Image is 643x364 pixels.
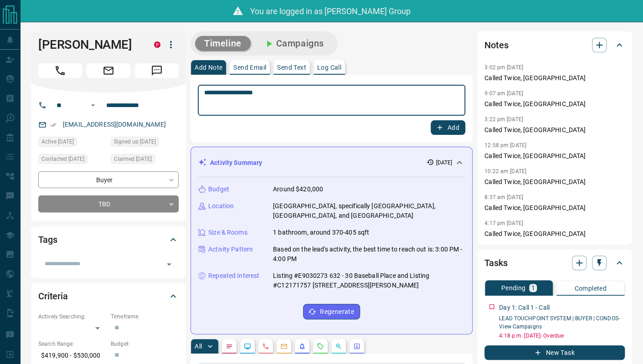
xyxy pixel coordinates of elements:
[499,303,550,313] p: Day 1: Call 1 - Call
[41,154,84,164] span: Contacted [DATE]
[244,343,251,350] svg: Lead Browsing Activity
[273,228,369,237] p: 1 bathroom, around 370-405 sqft
[280,343,288,350] svg: Emails
[273,185,323,194] p: Around $420,000
[195,343,202,349] p: All
[484,142,526,149] p: 12:58 pm [DATE]
[38,37,140,52] h1: [PERSON_NAME]
[484,73,625,83] p: Called Twice, [GEOGRAPHIC_DATA]
[436,159,452,167] p: [DATE]
[499,332,625,340] p: 4:18 p.m. [DATE] - Overdue
[499,315,620,330] a: LEAD TOUCHPOINT SYSTEM | BUYER | CONDOS- View Campaigns
[298,343,306,350] svg: Listing Alerts
[111,154,179,167] div: Wed Jul 23 2025
[250,6,411,16] span: You are logged in as [PERSON_NAME] Group
[38,195,179,212] div: TBD
[135,63,179,78] span: Message
[484,38,508,52] h2: Notes
[111,340,179,348] p: Budget:
[38,313,106,321] p: Actively Searching:
[317,64,341,71] p: Log Call
[226,343,233,350] svg: Notes
[484,229,625,239] p: Called Twice, [GEOGRAPHIC_DATA]
[87,100,98,111] button: Open
[154,41,160,48] div: property.ca
[273,201,465,220] p: [GEOGRAPHIC_DATA], specifically [GEOGRAPHIC_DATA], [GEOGRAPHIC_DATA], and [GEOGRAPHIC_DATA]
[484,345,625,360] button: New Task
[63,121,166,128] a: [EMAIL_ADDRESS][DOMAIN_NAME]
[531,285,535,291] p: 1
[484,256,507,270] h2: Tasks
[353,343,360,350] svg: Agent Actions
[303,304,360,319] button: Regenerate
[38,348,106,363] p: $419,900 - $530,000
[38,154,106,167] div: Wed Jul 23 2025
[38,285,179,307] div: Criteria
[198,154,465,171] div: Activity Summary[DATE]
[38,63,82,78] span: Call
[484,220,523,226] p: 4:17 pm [DATE]
[484,252,625,274] div: Tasks
[317,343,324,350] svg: Requests
[111,137,179,149] div: Wed Jul 23 2025
[208,228,247,237] p: Size & Rooms
[262,343,269,350] svg: Calls
[114,137,156,146] span: Signed up [DATE]
[431,120,465,135] button: Add
[208,245,253,254] p: Activity Pattern
[210,158,262,168] p: Activity Summary
[87,63,130,78] span: Email
[484,168,526,174] p: 10:22 am [DATE]
[41,137,74,146] span: Active [DATE]
[273,245,465,264] p: Based on the lead's activity, the best time to reach out is: 3:00 PM - 4:00 PM
[208,271,259,281] p: Repeated Interest
[484,34,625,56] div: Notes
[484,177,625,187] p: Called Twice, [GEOGRAPHIC_DATA]
[335,343,342,350] svg: Opportunities
[484,125,625,135] p: Called Twice, [GEOGRAPHIC_DATA]
[38,137,106,149] div: Wed Jul 23 2025
[484,116,523,123] p: 3:22 pm [DATE]
[111,313,179,321] p: Timeframe:
[208,185,229,194] p: Budget
[484,90,523,97] p: 9:07 am [DATE]
[273,271,465,290] p: Listing #E9030273 632 - 30 Baseball Place and Listing #C12171757 [STREET_ADDRESS][PERSON_NAME]
[38,171,179,188] div: Buyer
[574,285,607,292] p: Completed
[484,203,625,213] p: Called Twice, [GEOGRAPHIC_DATA]
[233,64,266,71] p: Send Email
[208,201,234,211] p: Location
[501,285,525,291] p: Pending
[277,64,306,71] p: Send Text
[484,99,625,109] p: Called Twice, [GEOGRAPHIC_DATA]
[484,151,625,161] p: Called Twice, [GEOGRAPHIC_DATA]
[484,64,523,71] p: 3:02 pm [DATE]
[114,154,152,164] span: Claimed [DATE]
[38,229,179,251] div: Tags
[38,232,57,247] h2: Tags
[195,36,251,51] button: Timeline
[50,122,57,128] svg: Email Verified
[484,194,523,200] p: 8:37 am [DATE]
[195,64,222,71] p: Add Note
[163,258,175,271] button: Open
[254,36,333,51] button: Campaigns
[38,289,68,303] h2: Criteria
[38,340,106,348] p: Search Range:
